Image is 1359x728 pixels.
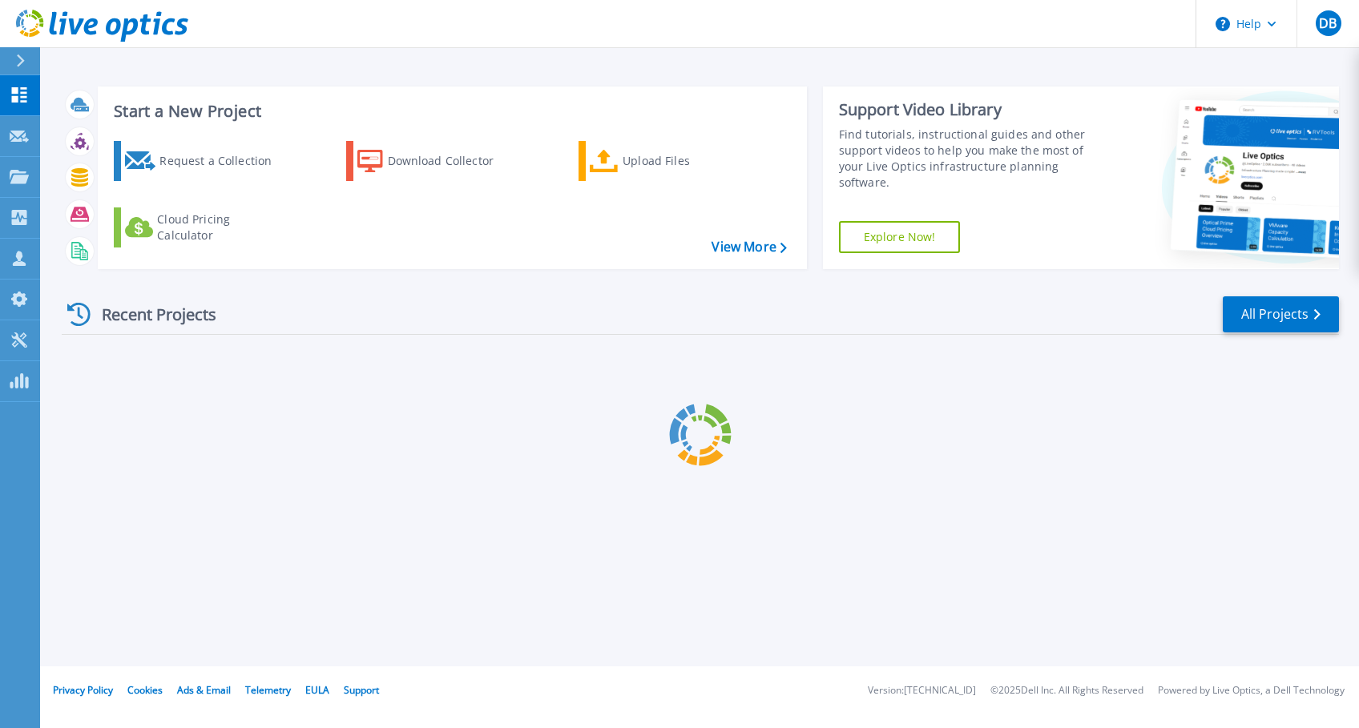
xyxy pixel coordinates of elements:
li: Powered by Live Optics, a Dell Technology [1158,686,1345,696]
div: Cloud Pricing Calculator [157,211,285,243]
a: Cloud Pricing Calculator [114,207,292,247]
a: Explore Now! [839,221,961,253]
a: All Projects [1223,296,1339,332]
li: Version: [TECHNICAL_ID] [868,686,976,696]
div: Request a Collection [159,145,288,177]
a: Support [344,683,379,697]
a: Telemetry [245,683,291,697]
div: Recent Projects [62,295,238,334]
div: Support Video Library [839,99,1100,120]
li: © 2025 Dell Inc. All Rights Reserved [990,686,1143,696]
div: Download Collector [388,145,516,177]
a: EULA [305,683,329,697]
a: Cookies [127,683,163,697]
div: Upload Files [623,145,751,177]
a: Request a Collection [114,141,292,181]
a: Download Collector [346,141,525,181]
a: Privacy Policy [53,683,113,697]
div: Find tutorials, instructional guides and other support videos to help you make the most of your L... [839,127,1100,191]
a: Upload Files [579,141,757,181]
h3: Start a New Project [114,103,786,120]
a: View More [712,239,786,255]
span: DB [1319,17,1337,30]
a: Ads & Email [177,683,231,697]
